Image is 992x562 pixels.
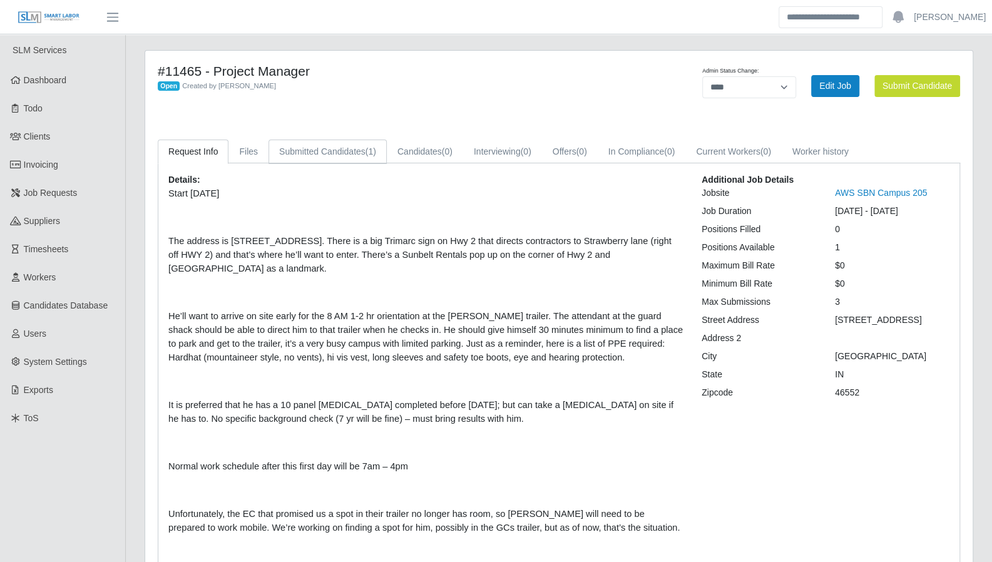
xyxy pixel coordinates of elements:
a: Interviewing [463,140,542,164]
div: [GEOGRAPHIC_DATA] [826,350,959,363]
span: (0) [664,146,675,156]
span: Open [158,81,180,91]
span: Unfortunately, the EC that promised us a spot in their trailer no longer has room, so [PERSON_NAM... [168,509,680,533]
div: [DATE] - [DATE] [826,205,959,218]
div: Maximum Bill Rate [692,259,826,272]
input: Search [779,6,882,28]
a: Offers [542,140,598,164]
b: Additional Job Details [702,175,794,185]
span: Invoicing [24,160,58,170]
span: Normal work schedule after this first day will be 7am – 4pm [168,461,408,471]
div: City [692,350,826,363]
span: Job Requests [24,188,78,198]
a: Submitted Candidates [268,140,387,164]
a: AWS SBN Campus 205 [835,188,927,198]
div: Max Submissions [692,295,826,309]
div: 1 [826,241,959,254]
b: Details: [168,175,200,185]
a: Request Info [158,140,228,164]
img: SLM Logo [18,11,80,24]
span: Start [DATE] [168,188,219,198]
span: (0) [760,146,771,156]
div: State [692,368,826,381]
div: IN [826,368,959,381]
div: [STREET_ADDRESS] [826,314,959,327]
div: Minimum Bill Rate [692,277,826,290]
span: Timesheets [24,244,69,254]
span: SLM Services [13,45,66,55]
span: (0) [576,146,587,156]
span: (1) [366,146,376,156]
div: Address 2 [692,332,826,345]
a: Files [228,140,268,164]
label: Admin Status Change: [702,67,759,76]
span: It is preferred that he has a 10 panel [MEDICAL_DATA] completed before [DATE]; but can take a [ME... [168,400,673,424]
span: (0) [442,146,453,156]
span: Suppliers [24,216,60,226]
div: Zipcode [692,386,826,399]
a: Candidates [387,140,463,164]
span: Users [24,329,47,339]
a: In Compliance [598,140,686,164]
span: Clients [24,131,51,141]
a: Edit Job [811,75,859,97]
span: Todo [24,103,43,113]
button: Submit Candidate [874,75,960,97]
div: Positions Filled [692,223,826,236]
span: Dashboard [24,75,67,85]
span: ToS [24,413,39,423]
span: System Settings [24,357,87,367]
span: Candidates Database [24,300,108,310]
div: 46552 [826,386,959,399]
div: Jobsite [692,186,826,200]
div: $0 [826,259,959,272]
span: Created by [PERSON_NAME] [182,82,276,89]
span: The address is [STREET_ADDRESS]. There is a big Trimarc sign on Hwy 2 that directs contractors to... [168,236,672,273]
a: Current Workers [685,140,782,164]
div: Positions Available [692,241,826,254]
div: Job Duration [692,205,826,218]
div: 0 [826,223,959,236]
span: (0) [521,146,531,156]
a: [PERSON_NAME] [914,11,986,24]
div: $0 [826,277,959,290]
div: 3 [826,295,959,309]
span: Workers [24,272,56,282]
a: Worker history [782,140,859,164]
span: He’ll want to arrive on site early for the 8 AM 1-2 hr orientation at the [PERSON_NAME] trailer. ... [168,311,683,362]
div: Street Address [692,314,826,327]
span: Exports [24,385,53,395]
h4: #11465 - Project Manager [158,63,618,79]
